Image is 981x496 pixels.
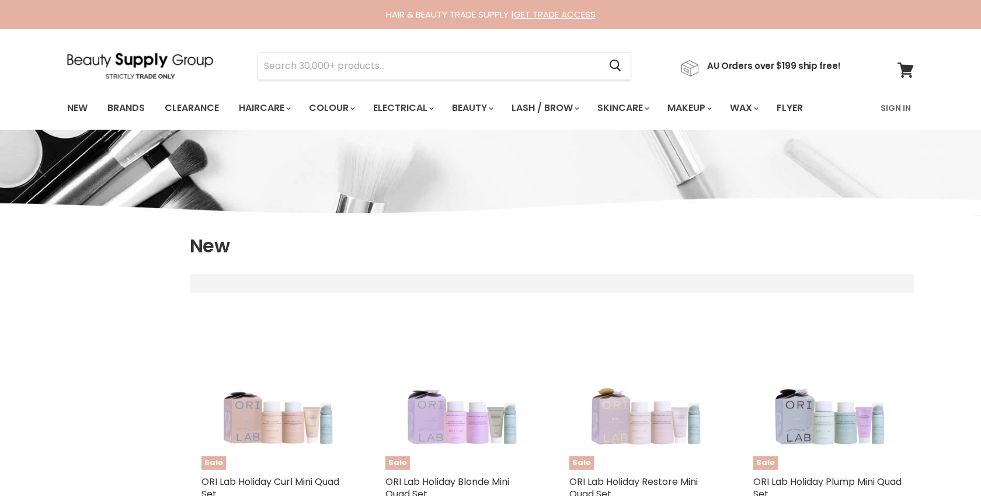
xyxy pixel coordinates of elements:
a: Wax [721,96,766,120]
ul: Main menu [58,91,843,125]
form: Product [258,52,631,80]
div: HAIR & BEAUTY TRADE SUPPLY | [53,9,928,20]
button: Search [600,53,631,79]
img: ORI Lab Holiday Restore Mini Quad Set [585,321,704,470]
h1: New [190,234,914,258]
img: ORI Lab Holiday Curl Mini Quad Set [217,321,336,470]
span: Sale [569,456,594,470]
a: ORI Lab Holiday Curl Mini Quad Set Sale [201,321,350,470]
a: New [58,96,96,120]
a: Clearance [156,96,228,120]
span: Sale [385,456,410,470]
a: ORI Lab Holiday Restore Mini Quad Set Sale [569,321,718,470]
a: Colour [300,96,362,120]
a: Skincare [589,96,656,120]
a: Brands [99,96,154,120]
a: Beauty [443,96,500,120]
a: ORI Lab Holiday Plump Mini Quad Set Sale [753,321,902,470]
img: ORI Lab Holiday Plump Mini Quad Set [768,321,888,470]
a: ORI Lab Holiday Blonde Mini Quad Set Sale [385,321,534,470]
a: Haircare [230,96,298,120]
a: Lash / Brow [503,96,586,120]
a: GET TRADE ACCESS [514,8,596,20]
iframe: Gorgias live chat messenger [923,441,969,484]
a: Electrical [364,96,441,120]
nav: Main [53,91,928,125]
input: Search [258,53,600,79]
a: Makeup [659,96,719,120]
img: ORI Lab Holiday Blonde Mini Quad Set [401,321,520,470]
span: Sale [201,456,226,470]
a: Sign In [874,96,918,120]
a: Flyer [768,96,812,120]
span: Sale [753,456,778,470]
